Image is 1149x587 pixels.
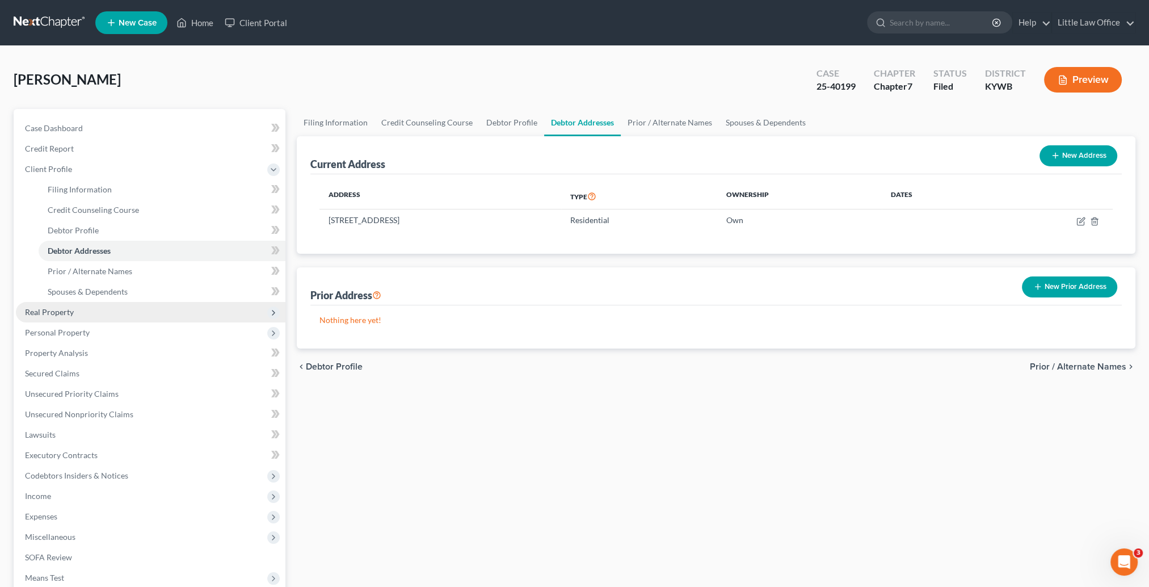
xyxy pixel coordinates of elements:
span: Income [25,491,51,501]
i: chevron_right [1126,362,1135,371]
div: KYWB [985,80,1026,93]
a: Credit Report [16,139,285,159]
i: chevron_left [297,362,306,371]
span: Filing Information [48,185,112,194]
span: Credit Report [25,144,74,153]
a: Prior / Alternate Names [621,109,719,136]
a: Prior / Alternate Names [39,261,285,282]
a: Credit Counseling Course [374,109,479,136]
th: Dates [882,183,990,209]
a: Secured Claims [16,363,285,384]
a: Debtor Addresses [39,241,285,261]
a: Lawsuits [16,425,285,445]
div: Chapter [874,80,915,93]
span: Miscellaneous [25,532,75,542]
span: Expenses [25,511,57,521]
span: Secured Claims [25,368,79,378]
a: Filing Information [39,179,285,200]
span: Means Test [25,573,64,582]
span: Prior / Alternate Names [48,266,132,276]
a: Filing Information [297,109,374,136]
span: Codebtors Insiders & Notices [25,471,128,480]
th: Ownership [717,183,881,209]
a: Debtor Profile [39,220,285,241]
p: Nothing here yet! [319,315,1113,326]
th: Address [319,183,561,209]
span: Property Analysis [25,348,88,358]
a: Unsecured Nonpriority Claims [16,404,285,425]
a: Property Analysis [16,343,285,363]
button: New Address [1039,145,1117,166]
td: Residential [561,209,717,231]
button: Prior / Alternate Names chevron_right [1030,362,1135,371]
span: Spouses & Dependents [48,287,128,296]
a: Credit Counseling Course [39,200,285,220]
div: Chapter [874,67,915,80]
a: Unsecured Priority Claims [16,384,285,404]
span: [PERSON_NAME] [14,71,121,87]
iframe: Intercom live chat [1110,548,1138,576]
th: Type [561,183,717,209]
span: Personal Property [25,328,90,337]
a: Executory Contracts [16,445,285,466]
a: Home [171,12,219,33]
a: Spouses & Dependents [39,282,285,302]
span: Client Profile [25,164,72,174]
a: Client Portal [219,12,293,33]
div: Status [933,67,967,80]
button: chevron_left Debtor Profile [297,362,363,371]
td: [STREET_ADDRESS] [319,209,561,231]
td: Own [717,209,881,231]
a: Little Law Office [1052,12,1135,33]
span: Real Property [25,307,74,317]
span: Credit Counseling Course [48,205,139,215]
span: Lawsuits [25,430,56,439]
span: Prior / Alternate Names [1030,362,1126,371]
div: Prior Address [310,288,381,302]
button: New Prior Address [1022,276,1117,297]
span: Debtor Addresses [48,246,111,255]
a: Case Dashboard [16,118,285,139]
span: Unsecured Nonpriority Claims [25,409,133,419]
div: Filed [933,80,967,93]
span: Debtor Profile [48,225,99,235]
input: Search by name... [890,12,994,33]
div: Current Address [310,157,385,171]
div: Case [816,67,856,80]
a: Debtor Addresses [544,109,621,136]
div: 25-40199 [816,80,856,93]
span: Unsecured Priority Claims [25,389,119,399]
span: Executory Contracts [25,450,98,460]
span: Debtor Profile [306,362,363,371]
a: Debtor Profile [479,109,544,136]
span: 7 [907,81,912,91]
a: SOFA Review [16,547,285,568]
span: New Case [119,19,157,27]
div: District [985,67,1026,80]
span: 3 [1134,548,1143,557]
a: Help [1013,12,1051,33]
button: Preview [1044,67,1122,93]
a: Spouses & Dependents [719,109,813,136]
span: SOFA Review [25,552,72,562]
span: Case Dashboard [25,123,83,133]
